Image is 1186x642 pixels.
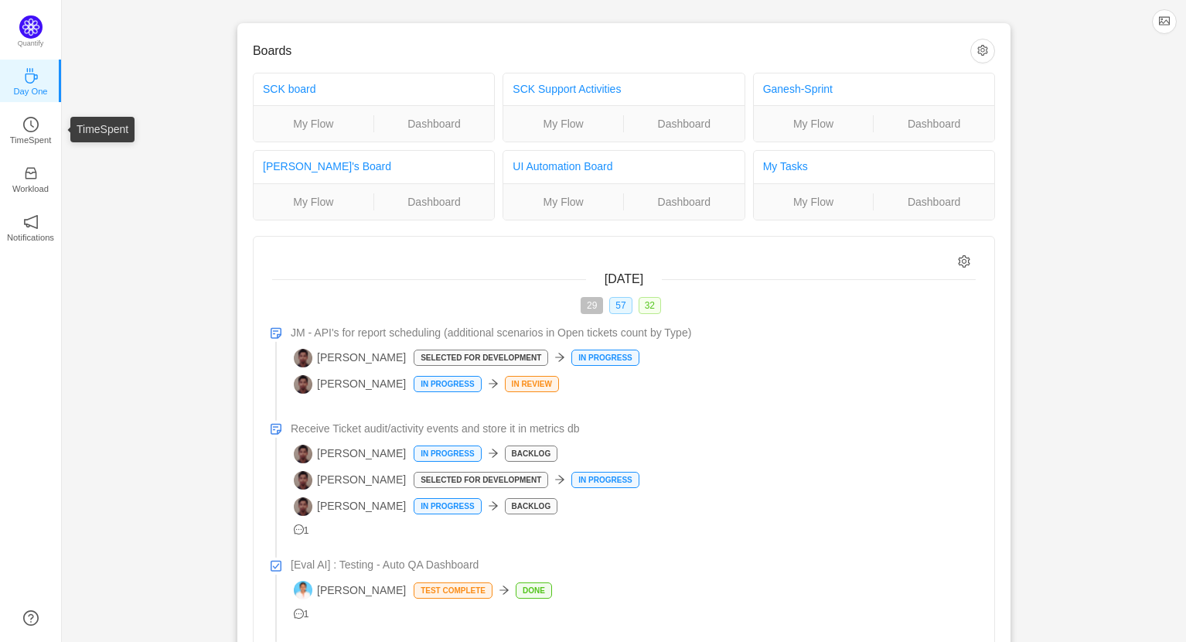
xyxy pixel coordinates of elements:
[554,352,565,363] i: icon: arrow-right
[291,557,479,573] span: [Eval AI] : Testing - Auto QA Dashboard
[23,68,39,84] i: icon: coffee
[23,219,39,234] a: icon: notificationNotifications
[503,115,623,132] a: My Flow
[23,166,39,181] i: icon: inbox
[294,349,406,367] span: [PERSON_NAME]
[23,214,39,230] i: icon: notification
[294,471,312,490] img: AA
[294,581,406,599] span: [PERSON_NAME]
[414,446,480,461] p: In Progress
[294,349,312,367] img: AA
[1152,9,1177,34] button: icon: picture
[554,474,565,485] i: icon: arrow-right
[291,421,976,437] a: Receive Ticket audit/activity events and store it in metrics db
[23,170,39,186] a: icon: inboxWorkload
[294,581,312,599] img: SS
[291,421,580,437] span: Receive Ticket audit/activity events and store it in metrics db
[763,83,833,95] a: Ganesh-Sprint
[572,473,638,487] p: In Progress
[263,160,391,172] a: [PERSON_NAME]'s Board
[488,500,499,511] i: icon: arrow-right
[254,193,373,210] a: My Flow
[624,193,745,210] a: Dashboard
[506,377,558,391] p: In Review
[414,473,547,487] p: Selected for Development
[572,350,638,365] p: In Progress
[503,193,623,210] a: My Flow
[263,83,315,95] a: SCK board
[23,121,39,137] a: icon: clock-circleTimeSpent
[958,255,971,268] i: icon: setting
[23,73,39,88] a: icon: coffeeDay One
[414,350,547,365] p: Selected for Development
[294,525,309,536] span: 1
[609,297,632,314] span: 57
[414,583,492,598] p: Test complete
[513,83,621,95] a: SCK Support Activities
[294,471,406,490] span: [PERSON_NAME]
[294,524,304,534] i: icon: message
[294,497,406,516] span: [PERSON_NAME]
[639,297,661,314] span: 32
[499,585,510,596] i: icon: arrow-right
[294,609,304,619] i: icon: message
[7,231,54,244] p: Notifications
[506,446,557,461] p: Backlog
[754,115,874,132] a: My Flow
[754,193,874,210] a: My Flow
[294,445,312,463] img: AA
[294,375,406,394] span: [PERSON_NAME]
[294,609,309,620] span: 1
[18,39,44,50] p: Quantify
[23,610,39,626] a: icon: question-circle
[763,160,808,172] a: My Tasks
[291,325,976,341] a: JM - API's for report scheduling (additional scenarios in Open tickets count by Type)
[874,115,994,132] a: Dashboard
[374,193,495,210] a: Dashboard
[253,43,970,59] h3: Boards
[19,15,43,39] img: Quantify
[294,375,312,394] img: AA
[488,448,499,459] i: icon: arrow-right
[581,297,603,314] span: 29
[414,499,480,514] p: In Progress
[294,445,406,463] span: [PERSON_NAME]
[10,133,52,147] p: TimeSpent
[12,182,49,196] p: Workload
[488,378,499,389] i: icon: arrow-right
[291,557,976,573] a: [Eval AI] : Testing - Auto QA Dashboard
[506,499,557,514] p: Backlog
[874,193,994,210] a: Dashboard
[374,115,495,132] a: Dashboard
[516,583,551,598] p: Done
[624,115,745,132] a: Dashboard
[23,117,39,132] i: icon: clock-circle
[414,377,480,391] p: In Progress
[970,39,995,63] button: icon: setting
[13,84,47,98] p: Day One
[513,160,612,172] a: UI Automation Board
[294,497,312,516] img: AA
[291,325,691,341] span: JM - API's for report scheduling (additional scenarios in Open tickets count by Type)
[605,272,643,285] span: [DATE]
[254,115,373,132] a: My Flow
